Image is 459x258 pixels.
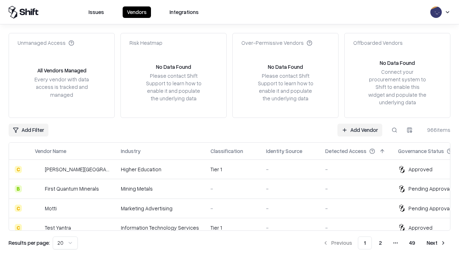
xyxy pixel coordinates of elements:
[9,239,50,247] p: Results per page:
[268,63,303,71] div: No Data Found
[32,76,91,98] div: Every vendor with data access is tracked and managed
[325,185,387,192] div: -
[408,166,432,173] div: Approved
[353,39,403,47] div: Offboarded Vendors
[266,166,314,173] div: -
[318,236,450,249] nav: pagination
[422,126,450,134] div: 966 items
[156,63,191,71] div: No Data Found
[210,147,243,155] div: Classification
[45,185,99,192] div: First Quantum Minerals
[15,166,22,173] div: C
[123,6,151,18] button: Vendors
[165,6,203,18] button: Integrations
[325,147,366,155] div: Detected Access
[266,205,314,212] div: -
[210,224,255,231] div: Tier 1
[45,166,109,173] div: [PERSON_NAME][GEOGRAPHIC_DATA]
[35,224,42,231] img: Test Yantra
[325,205,387,212] div: -
[15,205,22,212] div: C
[408,224,432,231] div: Approved
[337,124,382,137] a: Add Vendor
[121,166,199,173] div: Higher Education
[15,224,22,231] div: C
[84,6,108,18] button: Issues
[121,185,199,192] div: Mining Metals
[35,205,42,212] img: Motti
[121,224,199,231] div: Information Technology Services
[210,185,255,192] div: -
[325,224,387,231] div: -
[129,39,162,47] div: Risk Heatmap
[45,224,71,231] div: Test Yantra
[210,205,255,212] div: -
[403,236,421,249] button: 49
[368,68,427,106] div: Connect your procurement system to Shift to enable this widget and populate the underlying data
[325,166,387,173] div: -
[35,185,42,192] img: First Quantum Minerals
[398,147,444,155] div: Governance Status
[45,205,57,212] div: Motti
[35,147,66,155] div: Vendor Name
[408,185,451,192] div: Pending Approval
[380,59,415,67] div: No Data Found
[266,147,302,155] div: Identity Source
[210,166,255,173] div: Tier 1
[18,39,74,47] div: Unmanaged Access
[241,39,312,47] div: Over-Permissive Vendors
[35,166,42,173] img: Reichman University
[121,147,141,155] div: Industry
[144,72,203,102] div: Please contact Shift Support to learn how to enable it and populate the underlying data
[256,72,315,102] div: Please contact Shift Support to learn how to enable it and populate the underlying data
[121,205,199,212] div: Marketing Advertising
[408,205,451,212] div: Pending Approval
[266,185,314,192] div: -
[266,224,314,231] div: -
[422,236,450,249] button: Next
[9,124,48,137] button: Add Filter
[358,236,372,249] button: 1
[15,185,22,192] div: B
[373,236,388,249] button: 2
[37,67,86,74] div: All Vendors Managed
